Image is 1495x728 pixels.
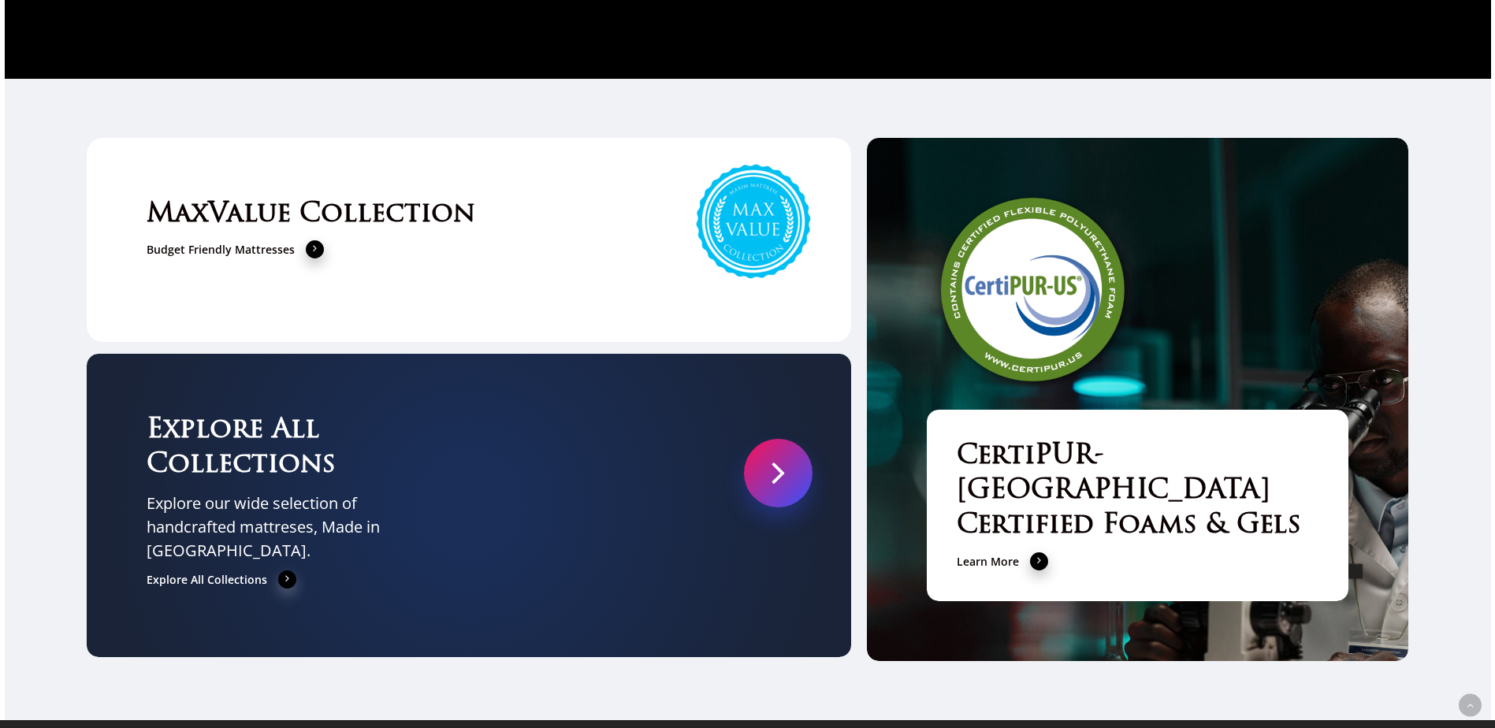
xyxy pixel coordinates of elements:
[957,552,1049,571] a: Learn More
[147,492,392,563] p: Explore our wide selection of handcrafted mattreses, Made in [GEOGRAPHIC_DATA].
[147,198,791,232] h3: MaxValue Collection
[147,570,297,589] a: Explore All Collections
[147,240,325,259] a: Budget Friendly Mattresses
[957,440,1319,544] h3: CertiPUR-[GEOGRAPHIC_DATA] Certified Foams & Gels
[1459,694,1482,717] a: Back to top
[147,414,392,484] h3: Explore All Collections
